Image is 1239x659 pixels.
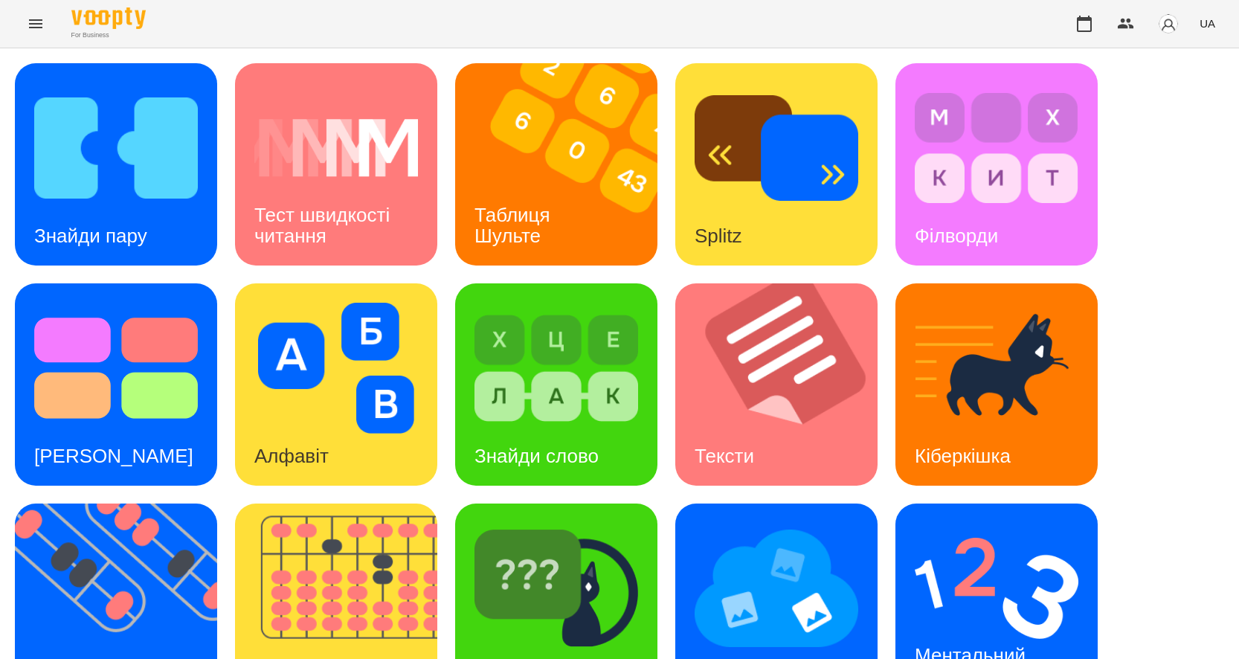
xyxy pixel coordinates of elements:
a: SplitzSplitz [675,63,878,266]
h3: Філворди [915,225,998,247]
img: Ментальний рахунок [915,523,1078,654]
a: ТекстиТексти [675,283,878,486]
img: Таблиця Шульте [455,63,676,266]
span: For Business [71,30,146,40]
h3: Тексти [695,445,754,467]
a: КіберкішкаКіберкішка [895,283,1098,486]
img: Splitz [695,83,858,213]
a: Тест Струпа[PERSON_NAME] [15,283,217,486]
img: Мнемотехніка [695,523,858,654]
h3: Знайди пару [34,225,147,247]
img: Знайди Кіберкішку [474,523,638,654]
img: Тест Струпа [34,303,198,434]
img: Кіберкішка [915,303,1078,434]
a: Знайди паруЗнайди пару [15,63,217,266]
h3: Splitz [695,225,742,247]
img: Тест швидкості читання [254,83,418,213]
img: Voopty Logo [71,7,146,29]
h3: [PERSON_NAME] [34,445,193,467]
img: Алфавіт [254,303,418,434]
img: Знайди пару [34,83,198,213]
span: UA [1200,16,1215,31]
h3: Тест швидкості читання [254,204,395,246]
a: ФілвордиФілворди [895,63,1098,266]
a: Знайди словоЗнайди слово [455,283,657,486]
a: Таблиця ШультеТаблиця Шульте [455,63,657,266]
h3: Знайди слово [474,445,599,467]
h3: Таблиця Шульте [474,204,556,246]
button: Menu [18,6,54,42]
img: Тексти [675,283,896,486]
img: Знайди слово [474,303,638,434]
h3: Алфавіт [254,445,329,467]
a: Тест швидкості читанняТест швидкості читання [235,63,437,266]
img: avatar_s.png [1158,13,1179,34]
h3: Кіберкішка [915,445,1011,467]
a: АлфавітАлфавіт [235,283,437,486]
img: Філворди [915,83,1078,213]
button: UA [1194,10,1221,37]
